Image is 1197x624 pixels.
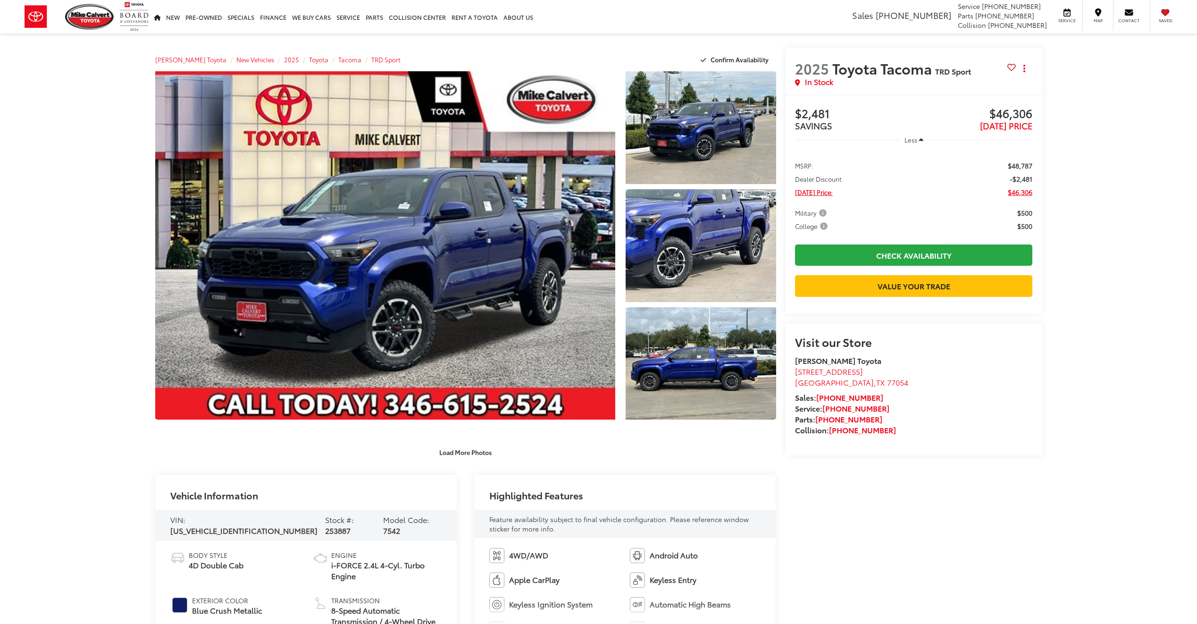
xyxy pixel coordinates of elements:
[192,596,262,605] span: Exterior Color
[489,573,504,588] img: Apple CarPlay
[1017,221,1032,231] span: $500
[876,9,951,21] span: [PHONE_NUMBER]
[795,377,874,388] span: [GEOGRAPHIC_DATA]
[1008,187,1032,197] span: $46,306
[958,11,973,20] span: Parts
[958,1,980,11] span: Service
[695,51,776,68] button: Confirm Availability
[914,107,1033,121] span: $46,306
[284,55,299,64] a: 2025
[876,377,885,388] span: TX
[1118,17,1139,24] span: Contact
[371,55,401,64] a: TRD Sport
[172,598,187,613] span: #111D69
[795,174,842,184] span: Dealer Discount
[338,55,361,64] a: Tacoma
[236,55,274,64] a: New Vehicles
[795,392,883,403] strong: Sales:
[189,550,243,560] span: Body Style
[832,58,935,78] span: Toyota Tacoma
[795,208,829,218] span: Military
[626,71,776,184] a: Expand Photo 1
[509,574,560,585] span: Apple CarPlay
[155,55,226,64] a: [PERSON_NAME] Toyota
[935,66,971,76] span: TRD Sport
[650,550,698,561] span: Android Auto
[433,444,498,460] button: Load More Photos
[489,548,504,563] img: 4WD/AWD
[904,135,917,144] span: Less
[1088,17,1108,24] span: Map
[795,366,863,377] span: [STREET_ADDRESS]
[170,514,185,525] span: VIN:
[650,574,696,585] span: Keyless Entry
[795,413,882,424] strong: Parts:
[170,525,318,536] span: [US_VEHICLE_IDENTIFICATION_NUMBER]
[630,573,645,588] img: Keyless Entry
[852,9,873,21] span: Sales
[331,550,442,560] span: Engine
[383,514,429,525] span: Model Code:
[795,336,1033,348] h2: Visit our Store
[795,221,831,231] button: College
[795,275,1033,296] a: Value Your Trade
[1016,60,1032,76] button: Actions
[1023,65,1025,72] span: dropdown dots
[155,71,616,420] a: Expand Photo 0
[624,70,778,185] img: 2025 Toyota Tacoma TRD Sport
[331,596,442,605] span: Transmission
[795,245,1033,266] a: Check Availability
[795,187,833,197] span: [DATE] Price:
[1010,174,1032,184] span: -$2,481
[711,55,769,64] span: Confirm Availability
[795,424,896,435] strong: Collision:
[795,403,889,413] strong: Service:
[816,392,883,403] a: [PHONE_NUMBER]
[151,69,620,422] img: 2025 Toyota Tacoma TRD Sport
[624,188,778,303] img: 2025 Toyota Tacoma TRD Sport
[383,525,400,536] span: 7542
[795,366,908,388] a: [STREET_ADDRESS] [GEOGRAPHIC_DATA],TX 77054
[170,490,258,500] h2: Vehicle Information
[795,377,908,388] span: ,
[626,189,776,302] a: Expand Photo 2
[815,413,882,424] a: [PHONE_NUMBER]
[982,1,1041,11] span: [PHONE_NUMBER]
[489,490,583,500] h2: Highlighted Features
[624,306,778,421] img: 2025 Toyota Tacoma TRD Sport
[630,548,645,563] img: Android Auto
[509,550,548,561] span: 4WD/AWD
[189,560,243,571] span: 4D Double Cab
[489,597,504,612] img: Keyless Ignition System
[325,514,354,525] span: Stock #:
[829,424,896,435] a: [PHONE_NUMBER]
[309,55,328,64] a: Toyota
[325,525,351,536] span: 253887
[975,11,1034,20] span: [PHONE_NUMBER]
[630,597,645,612] img: Automatic High Beams
[1155,17,1176,24] span: Saved
[988,20,1047,30] span: [PHONE_NUMBER]
[900,131,928,148] button: Less
[887,377,908,388] span: 77054
[795,107,914,121] span: $2,481
[795,355,881,366] strong: [PERSON_NAME] Toyota
[1008,161,1032,170] span: $48,787
[1017,208,1032,218] span: $500
[795,58,829,78] span: 2025
[958,20,986,30] span: Collision
[980,119,1032,132] span: [DATE] PRICE
[822,403,889,413] a: [PHONE_NUMBER]
[805,76,833,87] span: In Stock
[795,119,832,132] span: SAVINGS
[626,307,776,420] a: Expand Photo 3
[331,560,442,582] span: i-FORCE 2.4L 4-Cyl. Turbo Engine
[795,208,830,218] button: Military
[192,605,262,616] span: Blue Crush Metallic
[65,4,115,30] img: Mike Calvert Toyota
